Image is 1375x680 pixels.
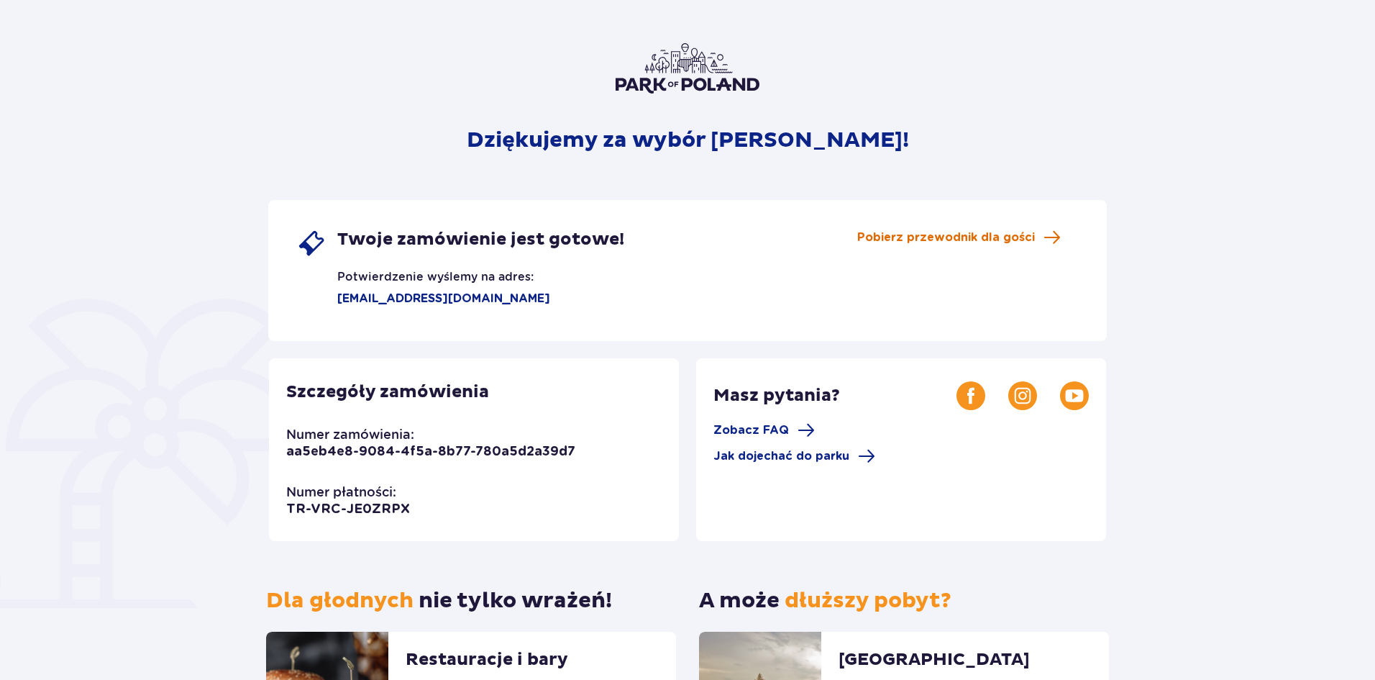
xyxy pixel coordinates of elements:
[286,426,414,443] p: Numer zamówienia:
[286,484,396,501] p: Numer płatności:
[857,230,1035,245] span: Pobierz przewodnik dla gości
[297,258,534,285] p: Potwierdzenie wyślemy na adres:
[713,422,789,438] span: Zobacz FAQ
[1060,381,1089,410] img: Youtube
[839,649,1030,679] p: [GEOGRAPHIC_DATA]
[713,385,956,407] p: Masz pytania?
[286,443,575,461] p: aa5eb4e8-9084-4f5a-8b77-780a5d2a39d7
[713,448,875,465] a: Jak dojechać do parku
[286,501,410,518] p: TR-VRC-JE0ZRPX
[467,127,909,154] p: Dziękujemy za wybór [PERSON_NAME]!
[857,229,1061,246] a: Pobierz przewodnik dla gości
[616,43,759,94] img: Park of Poland logo
[266,587,612,615] p: nie tylko wrażeń!
[785,587,951,614] span: dłuższy pobyt?
[297,229,326,258] img: single ticket icon
[266,587,414,614] span: Dla głodnych
[1008,381,1037,410] img: Instagram
[699,587,951,615] p: A może
[406,649,568,679] p: Restauracje i bary
[713,422,815,439] a: Zobacz FAQ
[956,381,985,410] img: Facebook
[337,229,624,250] span: Twoje zamówienie jest gotowe!
[286,381,489,403] p: Szczegóły zamówienia
[713,448,849,464] span: Jak dojechać do parku
[297,291,550,307] p: [EMAIL_ADDRESS][DOMAIN_NAME]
